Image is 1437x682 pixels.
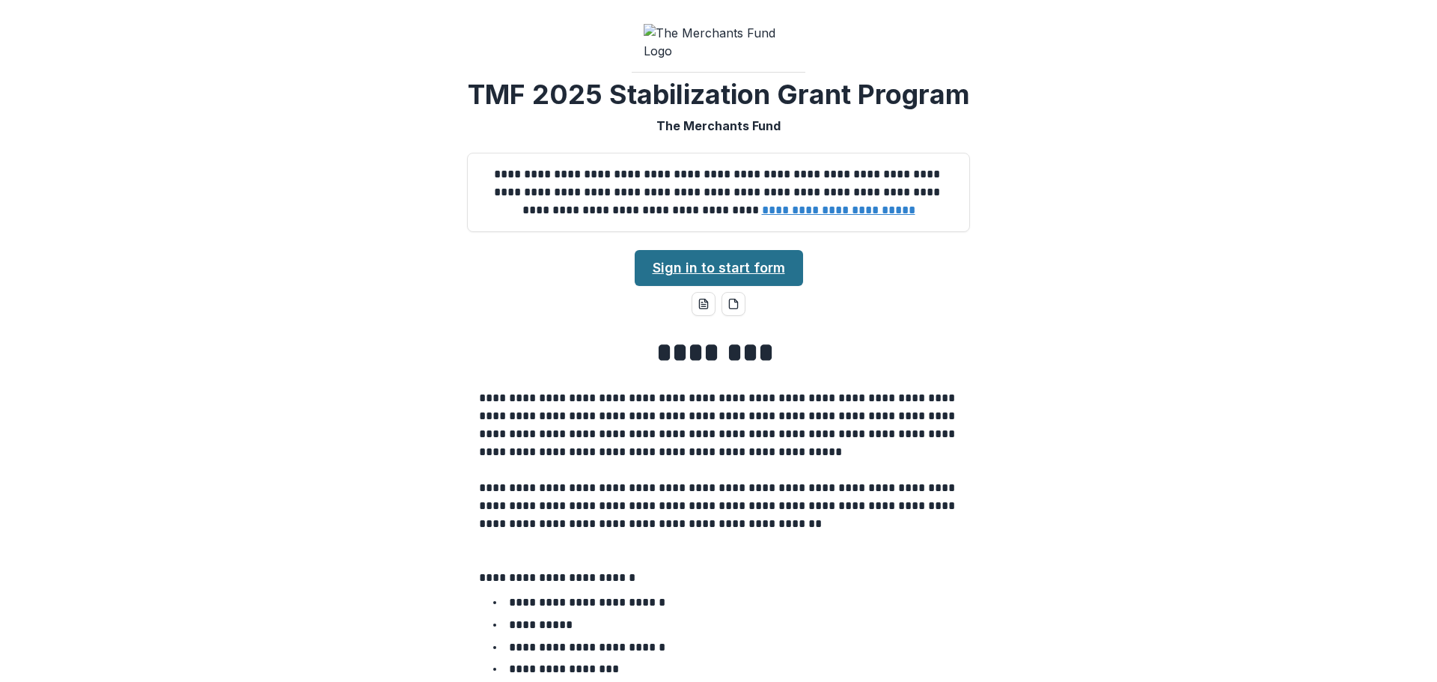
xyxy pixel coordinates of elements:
[635,250,803,286] a: Sign in to start form
[656,117,781,135] p: The Merchants Fund
[644,24,793,60] img: The Merchants Fund Logo
[468,79,970,111] h2: TMF 2025 Stabilization Grant Program
[692,292,716,316] button: word-download
[721,292,745,316] button: pdf-download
